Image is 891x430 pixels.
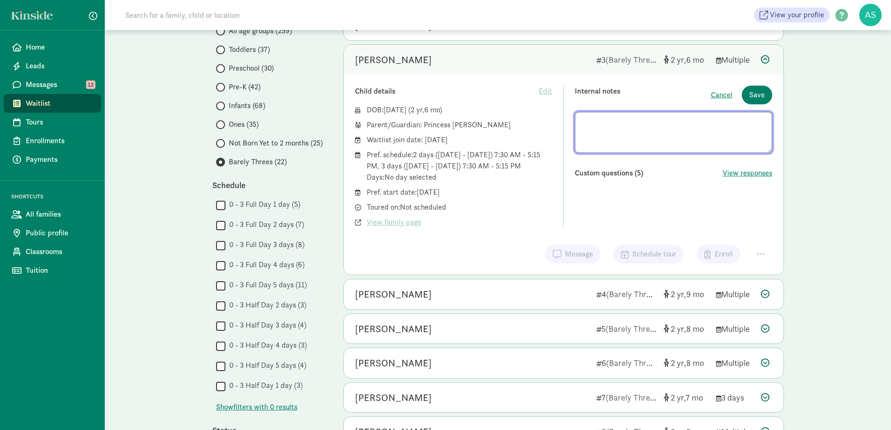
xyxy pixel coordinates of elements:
span: Public profile [26,227,94,239]
a: Public profile [4,224,101,242]
span: (Barely Threes) [606,54,660,65]
span: Tuition [26,265,94,276]
span: (Barely Threes) [606,289,661,299]
span: 2 [671,392,686,403]
span: (Barely Threes) [606,392,660,403]
div: [object Object] [664,391,709,404]
span: Home [26,42,94,53]
span: Waitlist [26,98,94,109]
span: Show filters with 0 results [216,401,297,413]
button: Schedule tour [614,245,684,263]
a: All families [4,205,101,224]
button: Message [545,245,601,263]
span: Ones (35) [229,119,259,130]
div: Parent/Guardian: Princess [PERSON_NAME] [367,119,552,131]
span: 8 [686,357,704,368]
button: View responses [723,168,772,179]
span: 2 [671,323,686,334]
div: Multiple [716,53,753,66]
span: Message [565,248,593,260]
div: 4 [596,288,656,300]
label: 0 - 3 Full Day 1 day (5) [225,199,300,210]
span: 12 [86,80,95,89]
div: Multiple [716,322,753,335]
span: 2 [671,54,686,65]
div: Ozlee Gray [355,356,432,371]
span: 2 [411,105,424,115]
a: Payments [4,150,101,169]
span: Barely Threes (22) [229,156,287,168]
iframe: Chat Widget [844,385,891,430]
div: Jonathan Mata [355,287,432,302]
div: Toured on: Not scheduled [367,202,552,213]
span: 6 [424,105,440,115]
span: View family page [367,217,421,228]
button: Showfilters with 0 results [216,401,297,413]
span: 7 [686,392,703,403]
span: [DATE] [384,105,406,115]
div: [object Object] [664,288,709,300]
div: 3 days [716,391,753,404]
span: Leads [26,60,94,72]
span: (Barely Threes) [606,323,660,334]
a: Home [4,38,101,57]
div: Internal notes [575,86,711,104]
a: View your profile [754,7,830,22]
div: Waitlist join date: [DATE] [367,134,552,146]
span: Not Born Yet to 2 months (25) [229,138,323,149]
div: Aziel Reis Michaelson [355,390,432,405]
div: Pref. schedule: 2 days ([DATE] - [DATE]) 7:30 AM - 5:15 PM, 3 days ([DATE] - [DATE]) 7:30 AM - 5:... [367,149,552,183]
div: DOB: ( ) [367,104,552,116]
span: Toddlers (37) [229,44,270,55]
span: Edit [539,86,552,97]
div: Multiple [716,357,753,369]
a: Tours [4,113,101,131]
div: Custom questions (5) [575,168,723,179]
span: (Barely Threes) [606,357,661,368]
span: Classrooms [26,246,94,257]
div: Child details [355,86,539,97]
label: 0 - 3 Full Day 4 days (6) [225,259,304,270]
div: Pref. start date: [DATE] [367,187,552,198]
span: 8 [686,323,704,334]
span: Payments [26,154,94,165]
a: Enrollments [4,131,101,150]
span: View your profile [770,9,824,21]
a: Tuition [4,261,101,280]
label: 0 - 3 Full Day 5 days (11) [225,279,307,291]
span: Schedule tour [632,248,676,260]
label: 0 - 3 Half Day 3 days (4) [225,320,306,331]
label: 0 - 3 Full Day 3 days (8) [225,239,304,250]
div: Zoe McGary [355,52,432,67]
button: Cancel [711,89,732,101]
a: Messages 12 [4,75,101,94]
div: Schedule [212,179,325,191]
div: 6 [596,357,656,369]
div: [object Object] [664,53,709,66]
span: 6 [686,54,704,65]
span: All age groups (259) [229,25,292,36]
span: Enrollments [26,135,94,146]
button: Save [742,86,772,104]
div: Soren Yeagle [355,321,432,336]
span: Tours [26,117,94,128]
span: Save [749,89,765,101]
a: Classrooms [4,242,101,261]
div: Multiple [716,288,753,300]
button: Enroll [697,245,740,263]
label: 0 - 3 Half Day 2 days (3) [225,299,306,311]
span: Infants (68) [229,100,265,111]
label: 0 - 3 Half Day 1 day (3) [225,380,303,391]
span: Preschool (30) [229,63,274,74]
label: 0 - 3 Half Day 5 days (4) [225,360,306,371]
span: Messages [26,79,94,90]
label: 0 - 3 Full Day 2 days (7) [225,219,304,230]
div: [object Object] [664,322,709,335]
span: 9 [686,289,704,299]
a: Waitlist [4,94,101,113]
